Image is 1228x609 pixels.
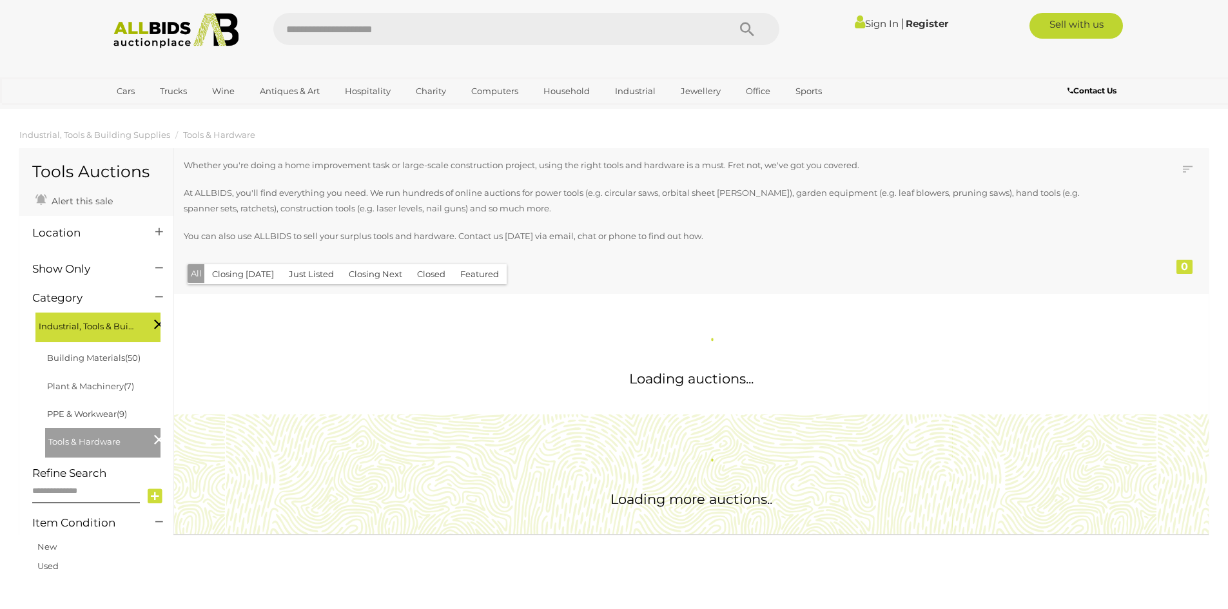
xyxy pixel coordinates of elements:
[37,541,57,552] a: New
[48,431,145,449] span: Tools & Hardware
[463,81,527,102] a: Computers
[535,81,598,102] a: Household
[37,561,59,571] a: Used
[125,353,141,363] span: (50)
[39,316,135,334] span: Industrial, Tools & Building Supplies
[407,81,454,102] a: Charity
[117,409,127,419] span: (9)
[108,102,217,123] a: [GEOGRAPHIC_DATA]
[32,467,170,479] h4: Refine Search
[1029,13,1123,39] a: Sell with us
[184,158,1105,173] p: Whether you're doing a home improvement task or large-scale construction project, using the right...
[281,264,342,284] button: Just Listed
[204,264,282,284] button: Closing [DATE]
[183,130,255,140] a: Tools & Hardware
[184,186,1105,216] p: At ALLBIDS, you'll find everything you need. We run hundreds of online auctions for power tools (...
[32,263,136,275] h4: Show Only
[906,17,948,30] a: Register
[672,81,729,102] a: Jewellery
[106,13,246,48] img: Allbids.com.au
[47,353,141,363] a: Building Materials(50)
[32,227,136,239] h4: Location
[453,264,507,284] button: Featured
[1176,260,1193,274] div: 0
[1067,86,1116,95] b: Contact Us
[151,81,195,102] a: Trucks
[629,371,754,387] span: Loading auctions...
[787,81,830,102] a: Sports
[32,163,161,181] h1: Tools Auctions
[901,16,904,30] span: |
[715,13,779,45] button: Search
[607,81,664,102] a: Industrial
[610,491,772,507] span: Loading more auctions..
[48,195,113,207] span: Alert this sale
[341,264,410,284] button: Closing Next
[108,81,143,102] a: Cars
[124,381,134,391] span: (7)
[737,81,779,102] a: Office
[32,517,136,529] h4: Item Condition
[184,229,1105,244] p: You can also use ALLBIDS to sell your surplus tools and hardware. Contact us [DATE] via email, ch...
[409,264,453,284] button: Closed
[204,81,243,102] a: Wine
[1067,84,1120,98] a: Contact Us
[47,381,134,391] a: Plant & Machinery(7)
[188,264,205,283] button: All
[19,130,170,140] a: Industrial, Tools & Building Supplies
[251,81,328,102] a: Antiques & Art
[336,81,399,102] a: Hospitality
[855,17,899,30] a: Sign In
[32,292,136,304] h4: Category
[47,409,127,419] a: PPE & Workwear(9)
[32,190,116,209] a: Alert this sale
